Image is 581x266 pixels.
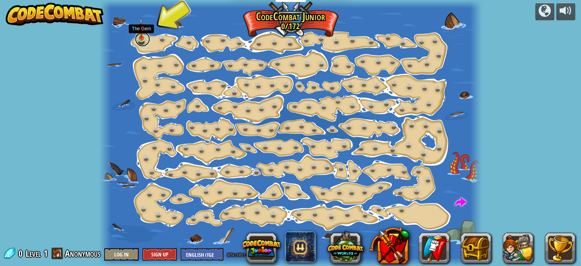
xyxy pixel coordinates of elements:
span: beta levels on [227,251,251,258]
button: Log In [104,248,139,261]
button: Sign Up [142,248,177,261]
span: 1 [44,247,48,259]
span: Anonymous [65,247,100,259]
img: CodeCombat - Learn how to code by playing a game [6,3,104,26]
span: 0 [18,247,25,259]
span: Level [26,247,41,260]
button: Adjust volume [556,3,575,21]
button: Campaigns [535,3,554,21]
img: level-banner-unstarted.png [137,18,146,39]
